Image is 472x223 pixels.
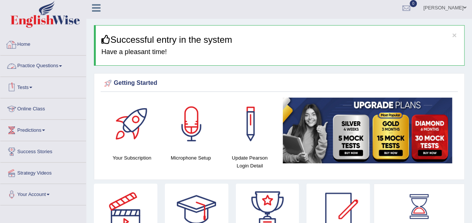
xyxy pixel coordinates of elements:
[0,141,86,160] a: Success Stories
[283,98,452,163] img: small5.jpg
[106,154,158,162] h4: Your Subscription
[0,98,86,117] a: Online Class
[0,56,86,74] a: Practice Questions
[0,120,86,139] a: Predictions
[101,48,458,56] h4: Have a pleasant time!
[101,35,458,45] h3: Successful entry in the system
[0,163,86,181] a: Strategy Videos
[103,78,456,89] div: Getting Started
[452,31,457,39] button: ×
[165,154,217,162] h4: Microphone Setup
[0,34,86,53] a: Home
[224,154,276,170] h4: Update Pearson Login Detail
[0,184,86,203] a: Your Account
[0,77,86,96] a: Tests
